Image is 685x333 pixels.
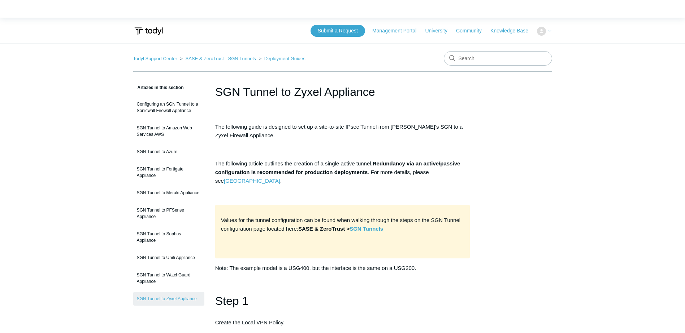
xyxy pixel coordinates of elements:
[133,162,204,182] a: SGN Tunnel to Fortigate Appliance
[133,85,184,90] span: Articles in this section
[133,56,179,61] li: Todyl Support Center
[185,56,256,61] a: SASE & ZeroTrust - SGN Tunnels
[215,124,463,138] span: The following guide is designed to set up a site-to-site IPsec Tunnel from [PERSON_NAME]'s SGN to...
[264,56,305,61] a: Deployment Guides
[215,159,470,185] p: The following article outlines the creation of a single active tunnel. . For more details, please...
[257,56,305,61] li: Deployment Guides
[215,264,470,272] p: Note: The example model is a USG400, but the interface is the same on a USG200.
[298,226,383,232] strong: SASE & ZeroTrust >
[444,51,552,66] input: Search
[425,27,454,35] a: University
[490,27,536,35] a: Knowledge Base
[311,25,365,37] a: Submit a Request
[224,178,280,184] a: [GEOGRAPHIC_DATA]
[133,292,204,306] a: SGN Tunnel to Zyxel Appliance
[350,226,383,232] a: SGN Tunnels
[133,121,204,141] a: SGN Tunnel to Amazon Web Services AWS
[133,251,204,265] a: SGN Tunnel to Unifi Appliance
[133,203,204,223] a: SGN Tunnel to PFSense Appliance
[372,27,424,35] a: Management Portal
[178,56,257,61] li: SASE & ZeroTrust - SGN Tunnels
[133,186,204,200] a: SGN Tunnel to Meraki Appliance
[133,56,177,61] a: Todyl Support Center
[215,292,470,310] h1: Step 1
[221,216,464,233] p: Values for the tunnel configuration can be found when walking through the steps on the SGN Tunnel...
[133,145,204,159] a: SGN Tunnel to Azure
[215,83,470,101] h1: SGN Tunnel to Zyxel Appliance
[133,97,204,117] a: Configuring an SGN Tunnel to a Sonicwall Firewall Appliance
[456,27,489,35] a: Community
[133,268,204,288] a: SGN Tunnel to WatchGuard Appliance
[133,25,164,38] img: Todyl Support Center Help Center home page
[133,227,204,247] a: SGN Tunnel to Sophos Appliance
